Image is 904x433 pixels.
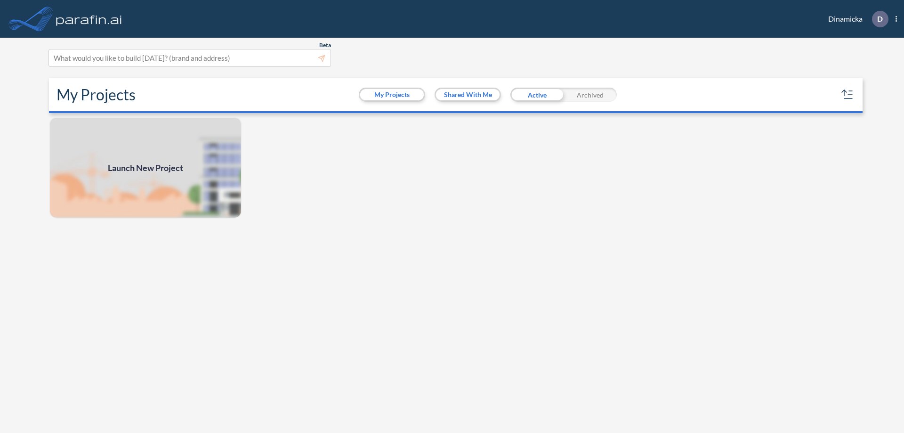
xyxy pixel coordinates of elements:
[564,88,617,102] div: Archived
[49,117,242,219] a: Launch New Project
[510,88,564,102] div: Active
[840,87,855,102] button: sort
[360,89,424,100] button: My Projects
[108,162,183,174] span: Launch New Project
[56,86,136,104] h2: My Projects
[319,41,331,49] span: Beta
[877,15,883,23] p: D
[436,89,500,100] button: Shared With Me
[54,9,124,28] img: logo
[49,117,242,219] img: add
[814,11,897,27] div: Dinamicka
